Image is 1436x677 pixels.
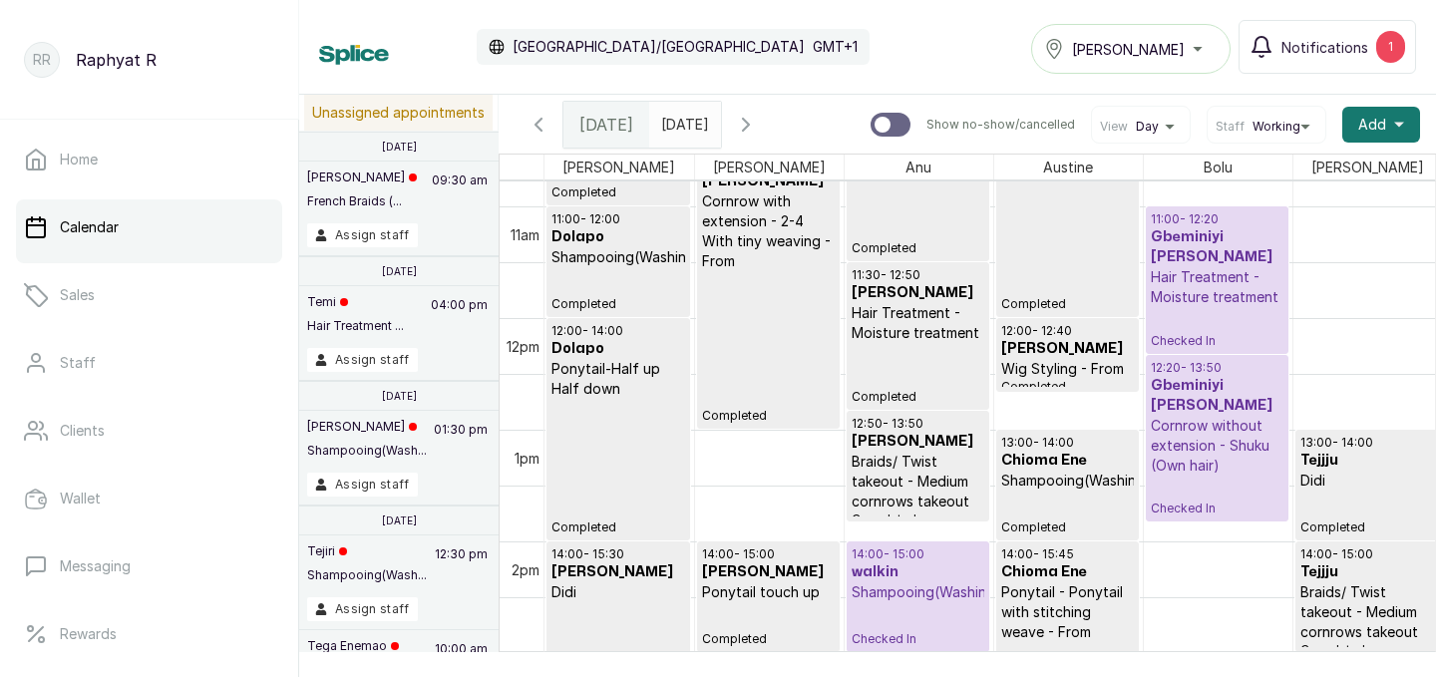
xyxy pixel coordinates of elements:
[1001,582,1134,642] p: Ponytail - Ponytail with stitching weave - From
[382,390,417,402] p: [DATE]
[1216,119,1245,135] span: Staff
[1300,546,1433,562] p: 14:00 - 15:00
[1001,359,1134,379] p: Wig Styling - From
[551,267,685,312] p: Completed
[702,191,835,271] p: Cornrow with extension - 2-4 With tiny weaving - From
[60,489,101,508] p: Wallet
[1136,119,1159,135] span: Day
[508,559,543,580] div: 2pm
[852,267,984,283] p: 11:30 - 12:50
[813,37,858,57] p: GMT+1
[1300,491,1433,535] p: Completed
[1001,546,1134,562] p: 14:00 - 15:45
[307,294,404,310] p: Temi
[307,169,417,185] p: [PERSON_NAME]
[307,443,427,459] p: Shampooing(Wash...
[428,294,491,348] p: 04:00 pm
[551,582,685,602] p: Didi
[852,303,984,343] p: Hair Treatment - Moisture treatment
[1239,20,1416,74] button: Notifications1
[551,359,685,399] p: Ponytail-Half up Half down
[1001,562,1134,582] h3: Chioma Ene
[1001,451,1134,471] h3: Chioma Ene
[1300,582,1433,642] p: Braids/ Twist takeout - Medium cornrows takeout
[1358,115,1386,135] span: Add
[16,606,282,662] a: Rewards
[1001,323,1134,339] p: 12:00 - 12:40
[1151,476,1283,516] p: Checked In
[307,597,418,621] button: Assign staff
[307,567,427,583] p: Shampooing(Wash...
[702,582,835,602] p: Ponytail touch up
[852,283,984,303] h3: [PERSON_NAME]
[382,141,417,153] p: [DATE]
[307,223,418,247] button: Assign staff
[1001,471,1134,491] p: Shampooing(Washing)
[1072,39,1185,60] span: [PERSON_NAME]
[852,582,984,602] p: Shampooing(Washing)
[1001,379,1134,395] p: Completed
[513,37,805,57] p: [GEOGRAPHIC_DATA]/[GEOGRAPHIC_DATA]
[1253,119,1300,135] span: Working
[551,323,685,339] p: 12:00 - 14:00
[33,50,51,70] p: RR
[551,546,685,562] p: 14:00 - 15:30
[307,193,417,209] p: French Braids (...
[60,624,117,644] p: Rewards
[60,217,119,237] p: Calendar
[1376,31,1405,63] div: 1
[307,318,404,334] p: Hair Treatment ...
[431,419,491,473] p: 01:30 pm
[307,638,404,654] p: Tega Enemao
[551,562,685,582] h3: [PERSON_NAME]
[1001,435,1134,451] p: 13:00 - 14:00
[511,448,543,469] div: 1pm
[702,171,835,191] h3: [PERSON_NAME]
[507,224,543,245] div: 11am
[551,247,685,267] p: Shampooing(Washing)
[16,403,282,459] a: Clients
[1100,119,1128,135] span: View
[60,353,96,373] p: Staff
[1300,451,1433,471] h3: Tejjju
[1151,360,1283,376] p: 12:20 - 13:50
[60,421,105,441] p: Clients
[1039,155,1097,179] span: Austine
[551,339,685,359] h3: Dolapo
[1281,37,1368,58] span: Notifications
[1001,175,1134,312] p: Completed
[1151,416,1283,476] p: Cornrow without extension - Shuku (Own hair)
[60,285,95,305] p: Sales
[16,199,282,255] a: Calendar
[1300,471,1433,491] p: Didi
[852,511,984,527] p: Completed
[551,227,685,247] h3: Dolapo
[16,335,282,391] a: Staff
[429,169,491,223] p: 09:30 am
[16,132,282,187] a: Home
[503,336,543,357] div: 12pm
[1001,491,1134,535] p: Completed
[702,271,835,424] p: Completed
[307,473,418,497] button: Assign staff
[60,556,131,576] p: Messaging
[1151,227,1283,267] h3: Gbeminiyi [PERSON_NAME]
[1300,435,1433,451] p: 13:00 - 14:00
[16,538,282,594] a: Messaging
[702,546,835,562] p: 14:00 - 15:00
[709,155,830,179] span: [PERSON_NAME]
[1151,376,1283,416] h3: Gbeminiyi [PERSON_NAME]
[1342,107,1420,143] button: Add
[1001,339,1134,359] h3: [PERSON_NAME]
[563,102,649,148] div: [DATE]
[1307,155,1428,179] span: [PERSON_NAME]
[307,419,427,435] p: [PERSON_NAME]
[1151,307,1283,349] p: Checked In
[702,602,835,647] p: Completed
[551,399,685,535] p: Completed
[382,514,417,526] p: [DATE]
[852,602,984,647] p: Checked In
[1031,24,1231,74] button: [PERSON_NAME]
[852,452,984,511] p: Braids/ Twist takeout - Medium cornrows takeout
[558,155,679,179] span: [PERSON_NAME]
